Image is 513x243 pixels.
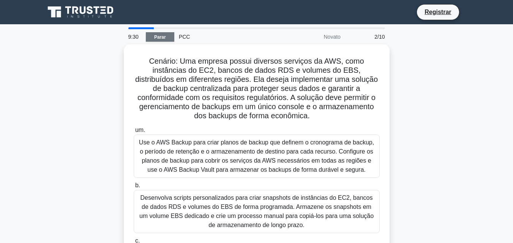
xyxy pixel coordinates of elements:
[139,139,374,173] font: Use o AWS Backup para criar planos de backup que definem o cronograma de backup, o período de ret...
[139,194,374,228] font: Desenvolva scripts personalizados para criar snapshots de instâncias do EC2, bancos de dados RDS ...
[135,127,145,133] font: um.
[179,34,190,40] font: PCC
[146,32,174,42] a: Parar
[425,9,451,15] font: Registrar
[154,34,166,40] font: Parar
[128,34,139,40] font: 9:30
[135,182,140,188] font: b.
[324,34,340,40] font: Novato
[420,7,456,17] a: Registrar
[135,57,378,120] font: Cenário: Uma empresa possui diversos serviços da AWS, como instâncias do EC2, bancos de dados RDS...
[374,34,385,40] font: 2/10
